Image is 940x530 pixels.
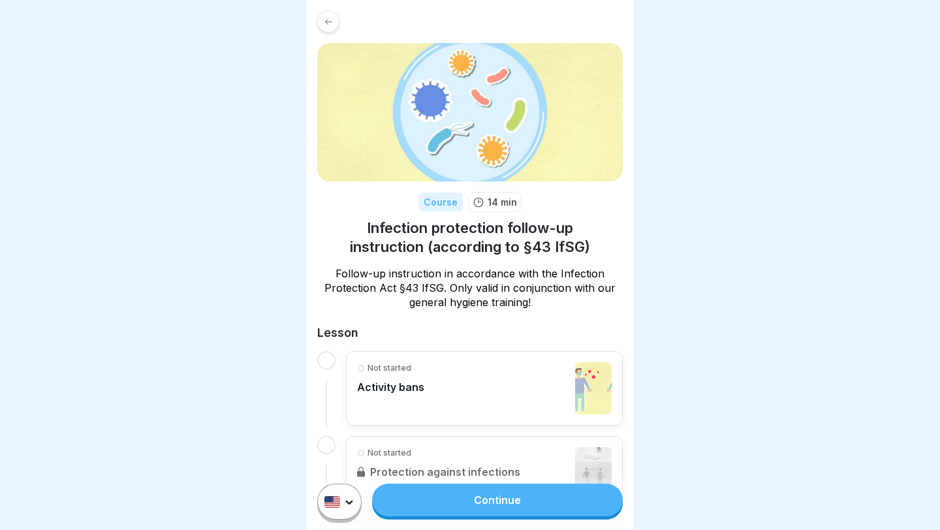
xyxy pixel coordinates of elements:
p: 14 min [488,195,517,209]
p: Follow-up instruction in accordance with the Infection Protection Act §43 IfSG. Only valid in con... [317,266,623,309]
div: Course [418,193,463,211]
p: Activity bans [357,381,424,394]
a: Continue [372,484,623,516]
h2: Lesson [317,325,623,341]
h1: Infection protection follow-up instruction (according to §43 IfSG) [317,219,623,256]
img: us.svg [324,496,340,508]
p: Not started [368,362,411,374]
img: cllcfjo24022gjf010uurbwf5.jpg [575,362,612,414]
a: Not startedActivity bans [357,362,612,414]
img: zxiidvlmogobupifxmhmvesp.png [317,43,623,181]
